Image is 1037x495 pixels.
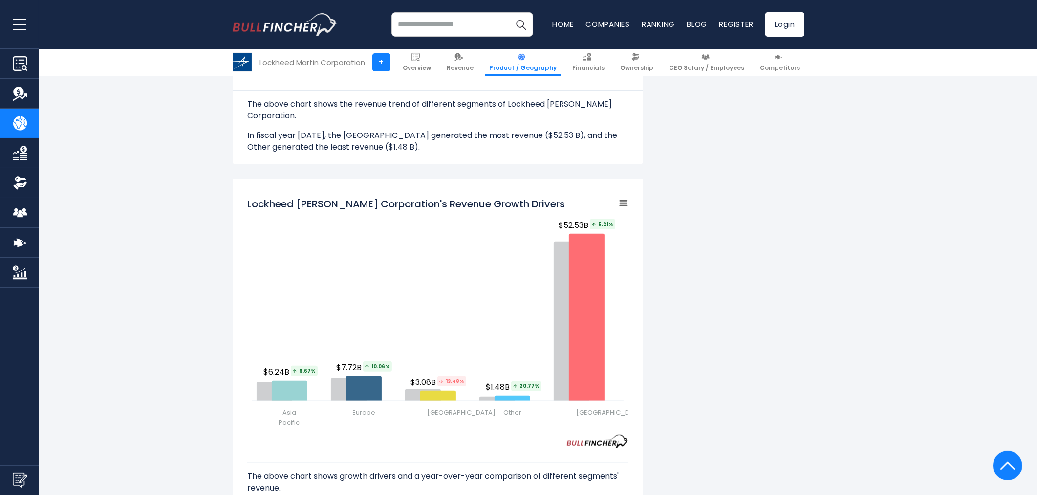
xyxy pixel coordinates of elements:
[669,64,744,72] span: CEO Salary / Employees
[263,366,319,378] span: $6.24B
[247,471,628,494] p: The above chart shows growth drivers and a year-over-year comparison of different segments' revenue.
[447,64,474,72] span: Revenue
[665,49,749,76] a: CEO Salary / Employees
[233,13,338,36] img: bullfincher logo
[568,49,609,76] a: Financials
[552,19,574,29] a: Home
[756,49,804,76] a: Competitors
[687,19,707,29] a: Blog
[620,64,653,72] span: Ownership
[13,176,27,190] img: Ownership
[442,49,478,76] a: Revenue
[336,361,393,374] span: $7.72B
[259,57,365,68] div: Lockheed Martin Corporation
[247,190,628,435] svg: Lockheed Martin Corporation's Revenue Growth Drivers
[576,408,645,418] span: [GEOGRAPHIC_DATA]
[485,49,561,76] a: Product / Geography
[719,19,754,29] a: Register
[247,130,628,153] p: In fiscal year [DATE], the [GEOGRAPHIC_DATA] generated the most revenue ($52.53 B), and the Other...
[247,197,565,211] h2: Lockheed [PERSON_NAME] Corporation's Revenue Growth Drivers
[279,408,300,427] span: Asia Pacific
[503,408,521,418] span: Other
[511,381,541,391] span: 20.77%
[760,64,800,72] span: Competitors
[489,64,557,72] span: Product / Geography
[765,12,804,37] a: Login
[509,12,533,37] button: Search
[486,381,543,393] span: $1.48B
[572,64,605,72] span: Financials
[233,53,252,71] img: LMT logo
[437,376,466,386] span: 13.48%
[410,376,468,388] span: $3.08B
[233,13,338,36] a: Go to homepage
[353,408,376,418] span: Europe
[398,49,435,76] a: Overview
[403,64,431,72] span: Overview
[642,19,675,29] a: Ranking
[590,219,615,229] span: 5.21%
[291,366,318,376] span: 6.67%
[428,408,496,418] span: [GEOGRAPHIC_DATA]
[363,361,392,372] span: 10.06%
[559,219,617,231] span: $52.53B
[372,53,390,71] a: +
[585,19,630,29] a: Companies
[247,98,628,122] p: The above chart shows the revenue trend of different segments of Lockheed [PERSON_NAME] Corporation.
[616,49,658,76] a: Ownership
